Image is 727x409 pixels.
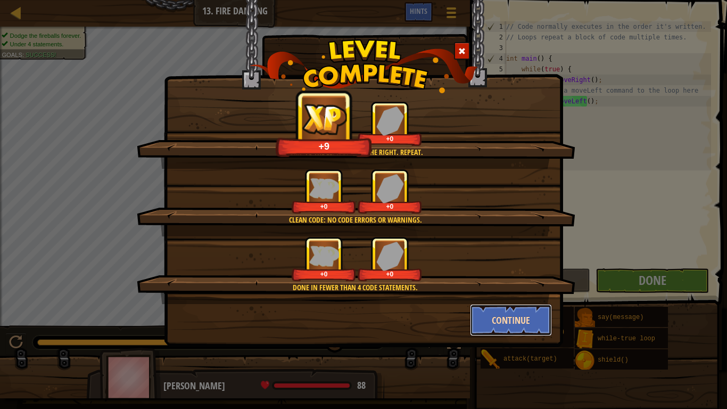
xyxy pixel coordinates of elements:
[360,202,420,210] div: +0
[360,135,420,143] div: +0
[279,140,369,152] div: +9
[360,270,420,278] div: +0
[309,178,339,199] img: reward_icon_xp.png
[299,101,350,137] img: reward_icon_xp.png
[294,270,354,278] div: +0
[187,282,523,293] div: Done in fewer than 4 code statements.
[187,147,523,158] div: Jump to the left. Step to the right. Repeat.
[470,304,552,336] button: Continue
[376,106,404,135] img: reward_icon_gems.png
[376,174,404,203] img: reward_icon_gems.png
[250,39,478,93] img: level_complete.png
[187,215,523,225] div: Clean code: no code errors or warnings.
[376,241,404,271] img: reward_icon_gems.png
[309,246,339,266] img: reward_icon_xp.png
[294,202,354,210] div: +0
